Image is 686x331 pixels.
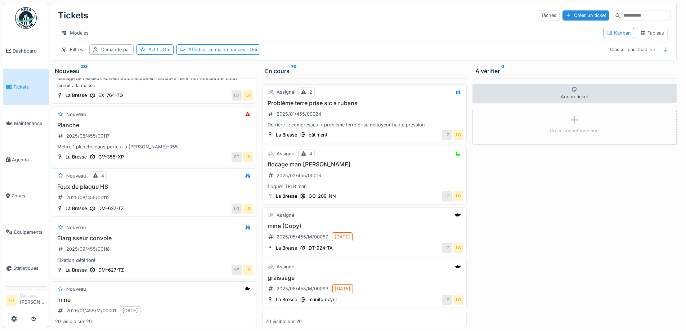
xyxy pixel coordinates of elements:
div: Assigné [277,89,294,95]
div: LG [442,191,452,201]
span: Dashboard [13,48,46,54]
div: Kanban [607,30,631,36]
div: LG [243,90,253,100]
a: Zones [3,178,49,214]
img: Badge_color-CXgf-gQk.svg [15,7,37,29]
div: 2025/02/455/00013 [277,172,321,179]
div: LG [243,203,253,214]
span: Équipements [14,229,46,236]
span: Statistiques [13,265,46,272]
div: 2 [309,89,312,95]
span: Agenda [12,156,46,163]
div: 2025/08/455/00112 [66,194,110,201]
span: Maintenance [14,120,46,127]
div: Fixation détérioré [55,257,253,264]
div: LG [442,130,452,140]
span: Tickets [13,84,46,90]
h3: mine [55,296,253,303]
div: La Bresse [66,153,87,160]
h3: flocage man [PERSON_NAME] [265,161,463,168]
div: LG [232,203,242,214]
div: La Bresse [276,193,297,200]
div: La Bresse [66,267,87,273]
div: 20 visible sur 70 [265,318,302,325]
a: Agenda [3,142,49,178]
div: [DATE] [335,233,350,240]
div: Nouveau [66,111,86,118]
li: LG [6,295,17,306]
div: EX-764-TG [98,92,123,99]
div: 2025/08/455/M/00093 [277,285,328,292]
div: bâtiment [309,131,327,138]
div: 2026/01/455/M/00001 [66,307,116,314]
div: Afficher les maintenances [188,46,257,53]
a: Maintenance [3,105,49,142]
sup: 0 [501,67,505,75]
a: LG Manager[PERSON_NAME] [6,293,46,310]
div: Filtres [58,44,86,55]
div: Assigné [277,263,294,270]
h3: graissage [265,274,463,281]
div: GT [232,152,242,162]
h3: Problème terre prise sic a rubans [265,100,463,107]
div: La Bresse [66,205,87,212]
div: Classer par Deadline [607,44,658,55]
div: 2025/08/455/00117 [66,133,109,139]
div: La Bresse [276,245,297,251]
div: [DATE] [335,285,350,292]
div: blocage de l'essieux suiveur automatique en marche arrière non fonctionnel court circuit a la masse [55,75,253,89]
div: Derrière le compresseur+ problème terre prise nettoyeur haute pression [265,121,463,128]
div: Nouveau [66,224,86,231]
span: Zones [12,192,46,199]
div: Mettre 1 planche dans porteur à [PERSON_NAME]-355 [55,143,253,150]
div: 4 [101,173,104,179]
div: LG [453,243,463,253]
div: 20 visible sur 20 [55,318,92,325]
div: Demandé par [101,46,130,53]
div: LG [442,295,452,305]
span: : Oui [245,47,257,52]
div: 2025/09/455/00118 [66,246,110,252]
a: Dashboard [3,33,49,69]
div: Nouveau [66,173,86,179]
h3: Élargisseur convoie [55,235,253,242]
h3: mine (Copy) [265,223,463,229]
div: La Bresse [276,296,297,303]
div: 2025/05/455/M/00057 [277,233,328,240]
sup: 70 [291,67,297,75]
sup: 20 [81,67,87,75]
span: : Oui [158,47,170,52]
h3: Planche [55,122,253,129]
div: DM-627-TZ [98,205,124,212]
div: Assigné [277,212,294,219]
div: Tâches [538,10,560,21]
div: GQ-209-NN [309,193,336,200]
div: Tableau [640,30,664,36]
div: LG [243,152,253,162]
h3: Feux de plaque HS [55,183,253,190]
div: YF [232,265,242,275]
div: La Bresse [66,92,87,99]
div: DM-627-TZ [98,267,124,273]
div: LG [453,191,463,201]
div: Aucun ticket [472,84,677,103]
div: La Bresse [276,131,297,138]
div: 4 [309,150,312,157]
li: [PERSON_NAME] [20,293,46,308]
div: [DATE] [122,307,138,314]
div: Modèles [58,28,92,38]
div: En cours [265,67,464,75]
div: Tickets [58,6,88,25]
div: LG [232,90,242,100]
a: Tickets [3,69,49,106]
div: LG [442,243,452,253]
div: Créer un ticket [562,10,609,20]
div: manitou cyril [309,296,337,303]
div: Manager [20,293,46,298]
div: floquer TRLB man [265,183,463,190]
div: Créer une intervention [550,127,599,134]
div: DT-924-TA [309,245,333,251]
div: À vérifier [475,67,674,75]
a: Équipements [3,214,49,250]
div: Nouveau [55,67,254,75]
